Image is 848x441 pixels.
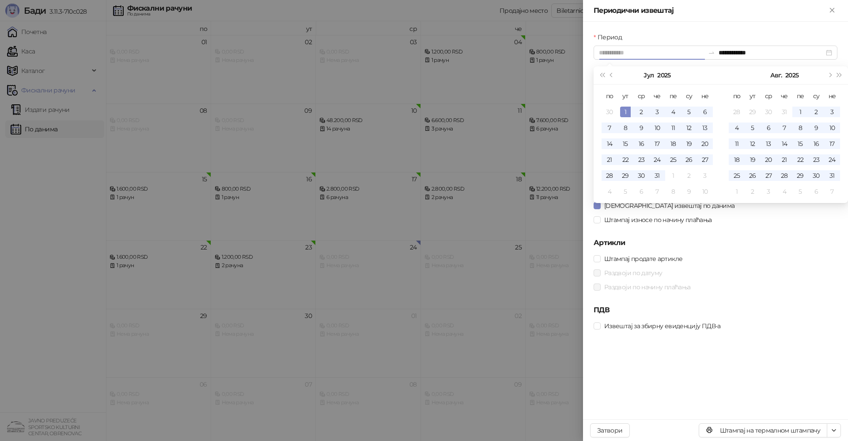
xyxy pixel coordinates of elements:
[649,88,665,104] th: че
[792,120,808,136] td: 2025-08-08
[620,123,631,133] div: 8
[668,154,678,165] div: 25
[590,423,630,437] button: Затвори
[617,120,633,136] td: 2025-07-08
[779,107,790,117] div: 31
[601,201,738,211] span: [DEMOGRAPHIC_DATA] извештај по данима
[779,154,790,165] div: 21
[699,423,827,437] button: Штампај на термалном штампачу
[649,120,665,136] td: 2025-07-10
[633,152,649,168] td: 2025-07-23
[681,152,697,168] td: 2025-07-26
[681,120,697,136] td: 2025-07-12
[779,186,790,197] div: 4
[761,136,776,152] td: 2025-08-13
[665,88,681,104] th: пе
[708,49,715,56] span: swap-right
[617,152,633,168] td: 2025-07-22
[811,170,821,181] div: 30
[745,184,761,199] td: 2025-09-02
[785,66,799,84] button: Изабери годину
[700,107,710,117] div: 6
[620,154,631,165] div: 22
[620,170,631,181] div: 29
[729,120,745,136] td: 2025-08-04
[594,5,827,16] div: Периодични извештај
[601,254,686,264] span: Штампај продате артикле
[808,104,824,120] td: 2025-08-02
[697,152,713,168] td: 2025-07-27
[779,123,790,133] div: 7
[761,88,776,104] th: ср
[745,104,761,120] td: 2025-07-29
[668,123,678,133] div: 11
[747,138,758,149] div: 12
[808,168,824,184] td: 2025-08-30
[620,107,631,117] div: 1
[665,104,681,120] td: 2025-07-04
[697,120,713,136] td: 2025-07-13
[681,168,697,184] td: 2025-08-02
[649,152,665,168] td: 2025-07-24
[604,170,615,181] div: 28
[665,168,681,184] td: 2025-08-01
[824,104,840,120] td: 2025-08-03
[827,123,837,133] div: 10
[808,184,824,199] td: 2025-09-06
[602,104,617,120] td: 2025-06-30
[795,138,806,149] div: 15
[827,107,837,117] div: 3
[700,186,710,197] div: 10
[684,138,694,149] div: 19
[827,170,837,181] div: 31
[700,123,710,133] div: 13
[729,88,745,104] th: по
[779,170,790,181] div: 28
[825,66,834,84] button: Следећи месец (PageDown)
[697,184,713,199] td: 2025-08-10
[604,123,615,133] div: 7
[602,184,617,199] td: 2025-08-04
[594,305,837,315] h5: ПДВ
[792,152,808,168] td: 2025-08-22
[763,123,774,133] div: 6
[636,123,647,133] div: 9
[594,238,837,248] h5: Артикли
[761,152,776,168] td: 2025-08-20
[729,152,745,168] td: 2025-08-18
[792,136,808,152] td: 2025-08-15
[763,154,774,165] div: 20
[776,136,792,152] td: 2025-08-14
[668,170,678,181] div: 1
[761,168,776,184] td: 2025-08-27
[747,170,758,181] div: 26
[668,186,678,197] div: 8
[731,154,742,165] div: 18
[604,107,615,117] div: 30
[824,136,840,152] td: 2025-08-17
[763,107,774,117] div: 30
[684,170,694,181] div: 2
[745,152,761,168] td: 2025-08-19
[747,186,758,197] div: 2
[684,186,694,197] div: 9
[827,154,837,165] div: 24
[668,138,678,149] div: 18
[808,136,824,152] td: 2025-08-16
[633,136,649,152] td: 2025-07-16
[681,88,697,104] th: су
[729,136,745,152] td: 2025-08-11
[795,154,806,165] div: 22
[731,186,742,197] div: 1
[776,104,792,120] td: 2025-07-31
[747,107,758,117] div: 29
[604,154,615,165] div: 21
[665,120,681,136] td: 2025-07-11
[811,123,821,133] div: 9
[652,186,662,197] div: 7
[681,104,697,120] td: 2025-07-05
[652,107,662,117] div: 3
[827,186,837,197] div: 7
[745,168,761,184] td: 2025-08-26
[665,136,681,152] td: 2025-07-18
